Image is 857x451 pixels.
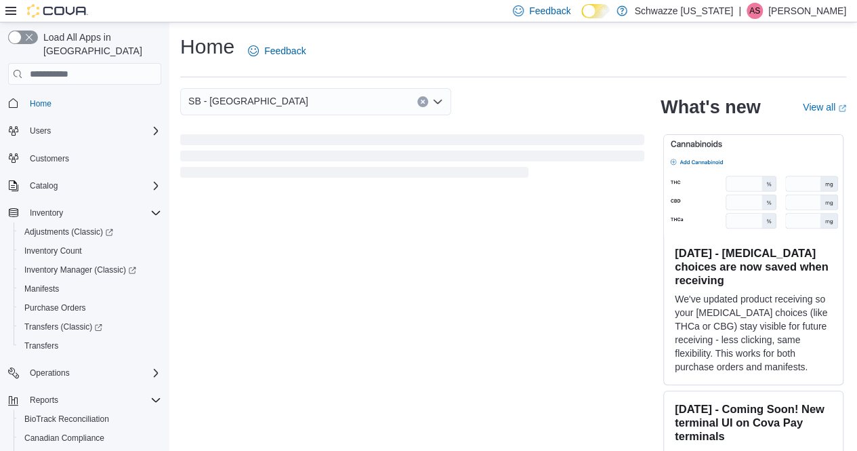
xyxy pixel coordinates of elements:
button: Purchase Orders [14,298,167,317]
span: Adjustments (Classic) [24,227,113,237]
div: Alyssa Savin [747,3,763,19]
span: Reports [24,392,161,408]
a: Customers [24,151,75,167]
a: Inventory Manager (Classic) [14,260,167,279]
span: Purchase Orders [19,300,161,316]
span: Inventory Count [24,246,82,256]
span: Users [24,123,161,139]
button: Reports [3,391,167,410]
a: Transfers (Classic) [19,319,108,335]
a: Adjustments (Classic) [19,224,119,240]
button: Inventory Count [14,241,167,260]
span: Inventory Count [19,243,161,259]
a: Inventory Count [19,243,87,259]
button: Catalog [24,178,63,194]
button: Reports [24,392,64,408]
img: Cova [27,4,88,18]
span: AS [749,3,760,19]
button: Users [24,123,56,139]
span: Home [24,94,161,111]
span: SB - [GEOGRAPHIC_DATA] [188,93,308,109]
button: Clear input [417,96,428,107]
a: Home [24,96,57,112]
span: BioTrack Reconciliation [24,414,109,425]
span: Inventory Manager (Classic) [24,264,136,275]
p: [PERSON_NAME] [768,3,846,19]
p: | [738,3,741,19]
span: Inventory Manager (Classic) [19,262,161,278]
p: We've updated product receiving so your [MEDICAL_DATA] choices (like THCa or CBG) stay visible fo... [675,292,832,374]
span: Users [30,125,51,136]
button: BioTrack Reconciliation [14,410,167,429]
button: Open list of options [432,96,443,107]
span: Operations [24,365,161,381]
span: Manifests [24,283,59,294]
h3: [DATE] - Coming Soon! New terminal UI on Cova Pay terminals [675,402,832,443]
button: Customers [3,149,167,168]
a: View allExternal link [803,102,846,113]
span: Loading [180,137,644,180]
button: Operations [3,364,167,383]
button: Users [3,121,167,140]
h1: Home [180,33,234,60]
h2: What's new [661,96,760,118]
button: Catalog [3,176,167,195]
span: Transfers [19,338,161,354]
span: Home [30,98,51,109]
span: Transfers (Classic) [19,319,161,335]
a: Manifests [19,281,64,297]
span: Operations [30,368,70,378]
button: Canadian Compliance [14,429,167,448]
button: Home [3,93,167,113]
button: Transfers [14,336,167,355]
a: BioTrack Reconciliation [19,411,114,427]
a: Purchase Orders [19,300,91,316]
span: Transfers [24,340,58,351]
p: Schwazze [US_STATE] [634,3,733,19]
a: Transfers [19,338,64,354]
span: Customers [30,153,69,164]
button: Operations [24,365,75,381]
svg: External link [838,104,846,113]
span: Reports [30,395,58,406]
span: Inventory [30,208,63,218]
button: Inventory [3,203,167,222]
button: Manifests [14,279,167,298]
input: Dark Mode [581,4,610,18]
span: Customers [24,150,161,167]
a: Transfers (Classic) [14,317,167,336]
a: Adjustments (Classic) [14,222,167,241]
span: Feedback [529,4,570,18]
span: Catalog [24,178,161,194]
span: Purchase Orders [24,302,86,313]
button: Inventory [24,205,68,221]
span: Transfers (Classic) [24,321,102,332]
span: Canadian Compliance [19,430,161,446]
span: Catalog [30,180,58,191]
span: Canadian Compliance [24,433,104,444]
a: Canadian Compliance [19,430,110,446]
a: Inventory Manager (Classic) [19,262,142,278]
span: Load All Apps in [GEOGRAPHIC_DATA] [38,31,161,58]
span: Feedback [264,44,306,58]
span: Inventory [24,205,161,221]
a: Feedback [243,37,311,64]
span: Adjustments (Classic) [19,224,161,240]
span: BioTrack Reconciliation [19,411,161,427]
h3: [DATE] - [MEDICAL_DATA] choices are now saved when receiving [675,246,832,287]
span: Manifests [19,281,161,297]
